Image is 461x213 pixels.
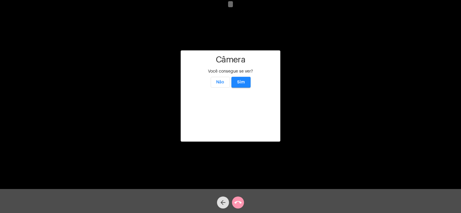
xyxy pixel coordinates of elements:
span: Sim [237,80,245,84]
h1: Câmera [185,55,276,64]
mat-icon: call_end [234,199,242,206]
span: Você consegue se ver? [208,69,253,73]
mat-icon: arrow_back [219,199,227,206]
button: Sim [231,77,251,88]
button: Não [211,77,230,88]
span: Não [216,80,224,84]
